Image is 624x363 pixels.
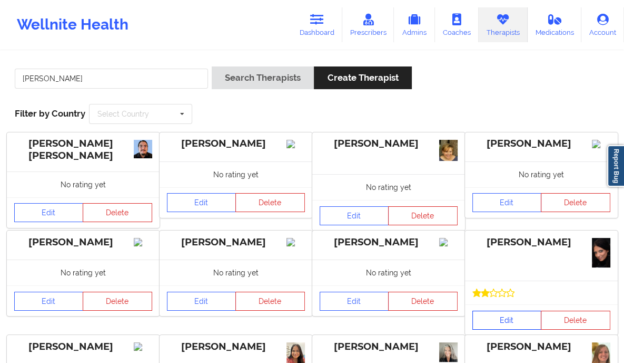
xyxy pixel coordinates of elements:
a: Medications [528,7,582,42]
div: [PERSON_NAME] [167,341,305,353]
button: Delete [83,203,152,222]
a: Edit [320,292,389,311]
img: Image%2Fplaceholer-image.png [592,140,610,148]
div: No rating yet [312,260,465,285]
button: Delete [541,193,610,212]
button: Create Therapist [314,66,411,89]
input: Search Keywords [15,69,208,89]
img: 1b90a215-9a9c-4f10-ab59-a4fcfb3a4b5edjimenez.jpg [439,342,458,361]
div: [PERSON_NAME] [472,341,610,353]
div: No rating yet [465,161,618,187]
a: Dashboard [292,7,342,42]
a: Edit [167,292,236,311]
img: Image%2Fplaceholer-image.png [286,140,305,148]
a: Edit [14,203,84,222]
img: a515e1b0-81a6-42d6-bf0d-7321736fa36b_5f91cbaf-2415-47e8-9dc3-8381a4db3ecd1000040719.jpg [134,140,152,158]
a: Therapists [479,7,528,42]
div: [PERSON_NAME] [PERSON_NAME] [14,138,152,162]
a: Edit [14,292,84,311]
div: No rating yet [7,260,160,285]
img: Image%2Fplaceholer-image.png [286,238,305,246]
button: Delete [541,311,610,330]
a: Coaches [435,7,479,42]
div: [PERSON_NAME] [167,138,305,150]
img: Image%2Fplaceholer-image.png [439,238,458,246]
button: Delete [235,292,305,311]
div: No rating yet [7,171,160,197]
div: No rating yet [312,174,465,200]
button: Delete [388,206,458,225]
button: Delete [83,292,152,311]
a: Admins [394,7,435,42]
button: Delete [235,193,305,212]
div: [PERSON_NAME] [320,138,458,150]
img: 63d8a5c6-14e5-4c69-ad79-84b5d3137142_IMG_1667.JPG [439,140,458,161]
div: [PERSON_NAME] [14,236,152,249]
div: [PERSON_NAME] [14,341,152,353]
span: Filter by Country [15,108,85,119]
div: [PERSON_NAME] [320,341,458,353]
div: [PERSON_NAME] [167,236,305,249]
a: Edit [472,193,542,212]
div: [PERSON_NAME] [320,236,458,249]
a: Account [581,7,624,42]
a: Edit [320,206,389,225]
a: Edit [167,193,236,212]
img: Image%2Fplaceholer-image.png [134,342,152,351]
div: [PERSON_NAME] [472,236,610,249]
a: Prescribers [342,7,394,42]
img: 65274351-1150-411b-a699-f4c7f94aa4a1Jen_Roth_Pic.jpg [592,238,610,268]
a: Report Bug [607,145,624,187]
button: Delete [388,292,458,311]
div: No rating yet [160,260,312,285]
div: No rating yet [160,161,312,187]
div: [PERSON_NAME] [472,138,610,150]
button: Search Therapists [212,66,314,89]
div: Select Country [97,110,149,118]
a: Edit [472,311,542,330]
img: Image%2Fplaceholer-image.png [134,238,152,246]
